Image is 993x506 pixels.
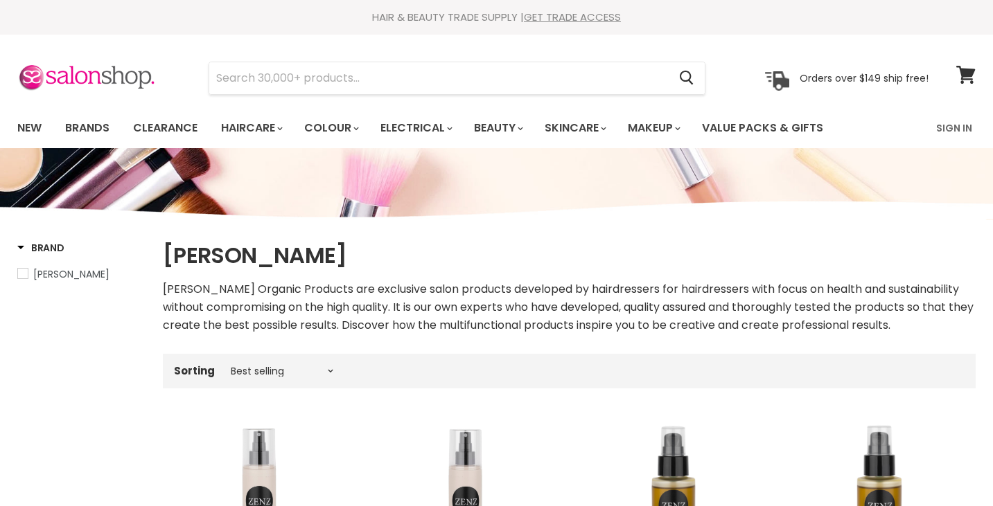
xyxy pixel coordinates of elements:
[209,62,668,94] input: Search
[55,114,120,143] a: Brands
[7,108,881,148] ul: Main menu
[370,114,461,143] a: Electrical
[617,114,689,143] a: Makeup
[33,267,109,281] span: [PERSON_NAME]
[211,114,291,143] a: Haircare
[692,114,834,143] a: Value Packs & Gifts
[174,365,215,377] label: Sorting
[668,62,705,94] button: Search
[17,266,146,282] a: Zenz
[294,114,367,143] a: Colour
[928,114,981,143] a: Sign In
[924,441,979,492] iframe: Gorgias live chat messenger
[524,10,621,24] a: GET TRADE ACCESS
[163,281,974,333] span: [PERSON_NAME] Organic Products are exclusive salon products developed by hairdressers for hairdre...
[123,114,208,143] a: Clearance
[17,241,64,255] h3: Brand
[163,241,976,270] h1: [PERSON_NAME]
[534,114,615,143] a: Skincare
[163,280,976,334] div: Page 6
[464,114,531,143] a: Beauty
[7,114,52,143] a: New
[209,62,705,95] form: Product
[800,71,929,84] p: Orders over $149 ship free!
